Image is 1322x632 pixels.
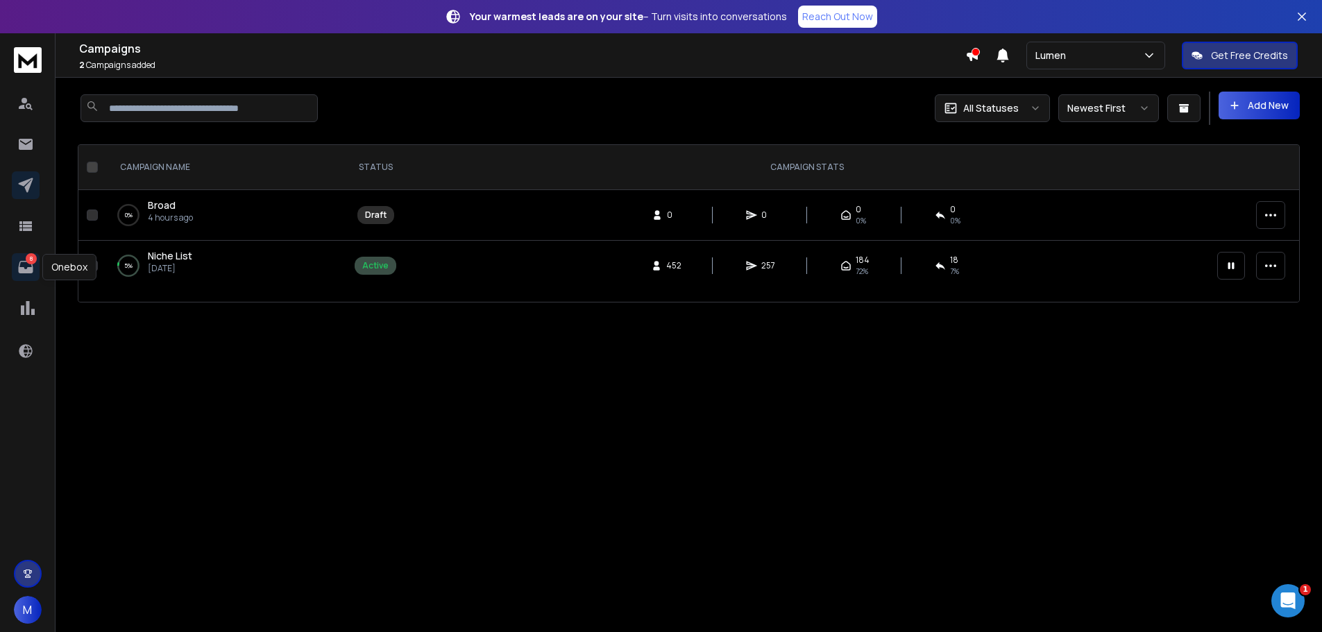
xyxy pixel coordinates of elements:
[148,198,176,212] a: Broad
[856,266,868,277] span: 72 %
[148,263,192,274] p: [DATE]
[362,260,389,271] div: Active
[963,101,1019,115] p: All Statuses
[148,212,193,223] p: 4 hours ago
[14,596,42,624] button: M
[761,260,775,271] span: 257
[798,6,877,28] a: Reach Out Now
[26,253,37,264] p: 8
[12,253,40,281] a: 8
[405,145,1209,190] th: CAMPAIGN STATS
[666,260,681,271] span: 452
[761,210,775,221] span: 0
[856,204,861,215] span: 0
[1271,584,1305,617] iframe: Intercom live chat
[103,145,346,190] th: CAMPAIGN NAME
[470,10,643,23] strong: Your warmest leads are on your site
[79,60,965,71] p: Campaigns added
[124,259,133,273] p: 5 %
[950,215,960,226] span: 0%
[950,266,959,277] span: 7 %
[148,249,192,262] span: Niche List
[856,255,870,266] span: 184
[1058,94,1159,122] button: Newest First
[1182,42,1298,69] button: Get Free Credits
[14,47,42,73] img: logo
[103,190,346,241] td: 0%Broad4 hours ago
[365,210,387,221] div: Draft
[79,40,965,57] h1: Campaigns
[950,204,956,215] span: 0
[1035,49,1071,62] p: Lumen
[950,255,958,266] span: 18
[42,254,96,280] div: Onebox
[125,208,133,222] p: 0 %
[802,10,873,24] p: Reach Out Now
[1300,584,1311,595] span: 1
[1211,49,1288,62] p: Get Free Credits
[1219,92,1300,119] button: Add New
[470,10,787,24] p: – Turn visits into conversations
[79,59,85,71] span: 2
[856,215,866,226] span: 0%
[103,241,346,291] td: 5%Niche List[DATE]
[346,145,405,190] th: STATUS
[148,249,192,263] a: Niche List
[667,210,681,221] span: 0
